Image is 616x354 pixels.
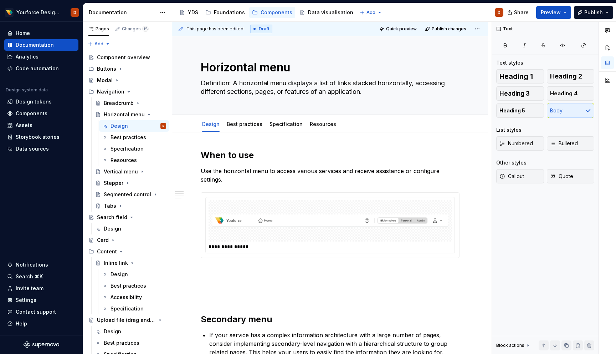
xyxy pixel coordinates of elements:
svg: Supernova Logo [24,341,59,348]
div: Buttons [97,65,116,72]
a: Upload file (drag and drop) [86,314,169,326]
button: Share [504,6,533,19]
div: Contact support [16,308,56,315]
div: Vertical menu [104,168,138,175]
div: Foundations [214,9,245,16]
div: Design [111,122,128,130]
a: Search field [86,212,169,223]
img: d71a9d63-2575-47e9-9a41-397039c48d97.png [5,8,14,17]
button: Quote [547,169,595,183]
div: D [163,122,164,130]
div: Analytics [16,53,38,60]
a: Data visualisation [297,7,356,18]
div: Best practices [224,116,265,131]
div: Home [16,30,30,37]
span: Heading 5 [499,107,525,114]
a: Component overview [86,52,169,63]
div: Youforce Design System [16,9,62,16]
a: Breadcrumb [92,97,169,109]
button: Bulleted [547,136,595,151]
div: Other styles [496,159,527,166]
span: Heading 1 [499,73,533,80]
div: Tabs [104,202,116,209]
div: Search field [97,214,127,221]
div: Segmented control [104,191,151,198]
div: Data visualisation [308,9,353,16]
div: Pages [88,26,109,32]
button: Search ⌘K [4,271,78,282]
div: Component overview [97,54,150,61]
a: Data sources [4,143,78,155]
span: Heading 2 [550,73,582,80]
div: Stepper [104,179,123,187]
div: Search ⌘K [16,273,43,280]
button: Heading 4 [547,86,595,101]
div: Data sources [16,145,49,152]
a: Resources [99,155,169,166]
div: Changes [122,26,149,32]
a: Design [99,269,169,280]
div: Specification [267,116,306,131]
p: Use the horizontal menu to access various services and receive assistance or configure settings. [201,167,460,184]
div: Design tokens [16,98,52,105]
div: Notifications [16,261,48,268]
button: Heading 2 [547,69,595,84]
a: Design [92,223,169,234]
span: Publish changes [432,26,466,32]
div: Card [97,237,109,244]
button: Youforce Design SystemD [1,5,81,20]
div: YDS [188,9,198,16]
div: Best practices [111,134,146,141]
a: Settings [4,294,78,306]
div: Design [104,225,121,232]
span: Draft [259,26,269,32]
a: Storybook stories [4,131,78,143]
a: DesignD [99,120,169,132]
a: Components [4,108,78,119]
a: Best practices [99,132,169,143]
div: Storybook stories [16,133,60,141]
div: Design [111,271,128,278]
a: Home [4,27,78,39]
span: Share [514,9,529,16]
div: Components [16,110,47,117]
a: YDS [176,7,201,18]
span: Preview [541,9,561,16]
span: Bulleted [550,140,578,147]
a: Best practices [227,121,262,127]
div: Documentation [16,41,54,49]
strong: When to use [201,150,254,160]
a: Specification [269,121,303,127]
a: Horizontal menu [92,109,169,120]
button: Heading 5 [496,103,544,118]
a: Vertical menu [92,166,169,177]
span: Heading 3 [499,90,530,97]
strong: Secondary menu [201,314,272,324]
a: Inline link [92,257,169,269]
a: Stepper [92,177,169,189]
span: Add [94,41,103,47]
a: Design [202,121,220,127]
div: Best practices [104,339,139,347]
button: Heading 3 [496,86,544,101]
div: Specification [111,305,144,312]
div: Navigation [97,88,124,95]
span: Numbered [499,140,533,147]
a: Analytics [4,51,78,62]
span: This page has been edited. [186,26,245,32]
div: Design [104,328,121,335]
div: Content [86,246,169,257]
span: Quick preview [386,26,417,32]
a: Documentation [4,39,78,51]
div: Upload file (drag and drop) [97,317,156,324]
div: Text styles [496,59,523,66]
div: Specification [111,145,144,152]
div: Breadcrumb [104,100,134,107]
div: Resources [111,157,137,164]
button: Publish [574,6,613,19]
div: Invite team [16,285,43,292]
div: Settings [16,297,36,304]
div: Content [97,248,117,255]
span: 15 [142,26,149,32]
